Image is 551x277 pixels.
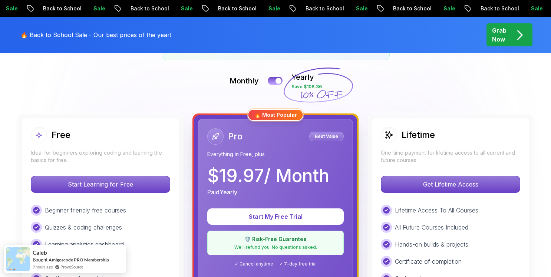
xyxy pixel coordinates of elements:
span: ✓ 7-day free trial [279,261,317,267]
p: 🔥 Back to School Sale - Our best prices of the year! [20,30,171,39]
p: Back to School [37,5,87,12]
p: Back to School [387,5,437,12]
button: Start Learning for Free [31,176,170,193]
p: Ideal for beginners exploring coding and learning the basics for free. [31,149,170,164]
h2: Pro [228,131,242,142]
span: Caleb [33,250,47,256]
p: Sale [525,5,548,12]
h2: Lifetime [402,129,435,141]
p: One-time payment for lifetime access to all current and future courses. [381,149,520,164]
a: ProveSource [60,264,83,270]
a: Amigoscode PRO Membership [49,257,109,263]
p: Sale [350,5,373,12]
p: All Future Courses Included [395,223,468,232]
button: Start My Free Trial [207,208,344,225]
img: provesource social proof notification image [6,247,30,271]
p: Back to School [299,5,350,12]
p: Certificate of completion [395,257,462,266]
p: Hands-on builds & projects [395,240,468,249]
a: Get Lifetime Access [381,181,520,188]
p: $ 19.97 / Month [207,167,329,185]
p: Beginner friendly free courses [45,206,126,215]
p: Back to School [124,5,175,12]
p: Sale [87,5,111,12]
p: Lifetime Access To All Courses [395,206,478,215]
p: Get Lifetime Access [381,176,520,192]
p: Sale [175,5,198,12]
span: ✓ Cancel anytime [235,261,273,267]
p: Paid Yearly [207,188,237,197]
span: 9 hours ago [33,264,53,270]
p: Back to School [212,5,262,12]
p: We'll refund you. No questions asked. [212,244,339,250]
p: Everything in Free, plus [207,151,344,158]
p: Best Value [310,133,343,140]
button: Get Lifetime Access [381,176,520,193]
a: Start Learning for Free [31,181,170,188]
p: Sale [262,5,286,12]
span: Bought [33,257,48,263]
p: Back to School [474,5,525,12]
p: Sale [437,5,461,12]
p: Quizzes & coding challenges [45,223,122,232]
h2: Free [52,129,70,141]
p: Learning analytics dashboard [45,240,124,249]
p: Start My Free Trial [216,212,335,221]
p: Monthly [230,76,259,86]
p: 🛡️ Risk-Free Guarantee [212,235,339,243]
p: Grab Now [492,26,507,44]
